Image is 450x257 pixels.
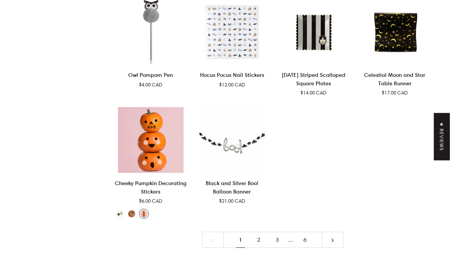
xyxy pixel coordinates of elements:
[219,197,245,205] span: $21.00 CAD
[239,236,242,243] span: 1
[196,179,268,196] p: Black and Silver Boo! Balloon Banner
[219,81,245,89] span: $12.00 CAD
[382,89,408,97] span: $17.00 CAD
[224,232,231,248] span: ​
[277,68,350,97] a: Wednesday Striped Scalloped Square Plates
[139,197,162,205] span: $6.00 CAD
[115,68,187,88] a: Owl Pompom Pen
[196,107,268,173] product-grid-item-variant: Default Title
[359,71,431,88] p: Celestial Moon and Star Table Runner
[300,89,326,97] span: $14.00 CAD
[322,232,344,248] a: Next »
[268,232,286,248] a: 3
[434,113,450,160] div: Click to open Judge.me floating reviews tab
[314,232,322,248] span: ​
[139,81,162,89] span: $4.00 CAD
[296,232,314,248] a: 6
[115,176,187,205] a: Cheeky Pumpkin Decorating Stickers
[115,107,187,173] product-grid-item-variant: Default Title
[196,107,268,205] product-grid-item: Black and Silver Boo! Balloon Banner
[200,71,264,79] p: Hocus Pocus Nail Stickers
[359,68,431,97] a: Celestial Moon and Star Table Runner
[127,209,137,219] li: Potion Sticker Labels
[139,209,149,219] li: Cheeky Pumpkin Decorating Stickers
[286,232,296,248] span: …
[196,176,268,205] a: Black and Silver Boo! Balloon Banner
[115,179,187,196] p: Cheeky Pumpkin Decorating Stickers
[250,232,268,248] a: 2
[277,71,350,88] p: [DATE] Striped Scalloped Square Plates
[115,209,125,219] li: Customizable Cauldron Favour Bags
[196,68,268,88] a: Hocus Pocus Nail Stickers
[196,107,268,173] a: Black and Silver Boo! Balloon Banner
[115,107,187,173] a: Cheeky Pumpkin Decorating Stickers
[128,71,173,79] p: Owl Pompom Pen
[115,107,187,219] product-grid-item: Cheeky Pumpkin Decorating Stickers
